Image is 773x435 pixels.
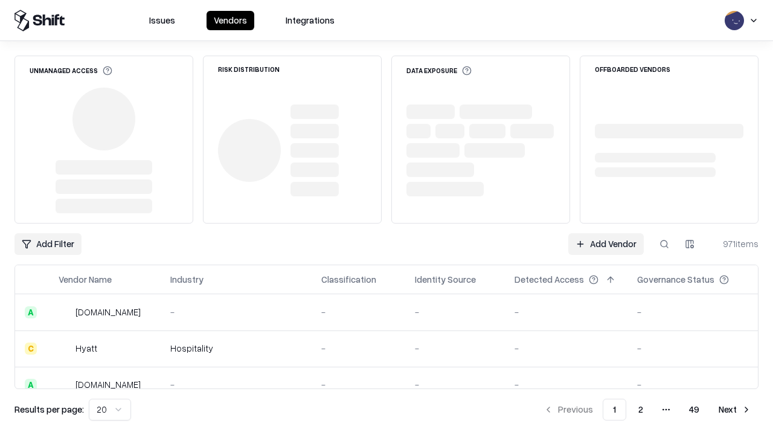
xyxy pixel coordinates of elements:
img: primesec.co.il [59,379,71,391]
button: Integrations [278,11,342,30]
div: - [415,306,495,318]
div: Classification [321,273,376,286]
p: Results per page: [14,403,84,416]
img: intrado.com [59,306,71,318]
div: - [321,306,396,318]
div: - [515,342,618,355]
button: 49 [679,399,709,420]
div: - [170,306,302,318]
button: Next [711,399,759,420]
div: - [515,306,618,318]
div: Hyatt [75,342,97,355]
div: - [637,306,748,318]
div: - [415,378,495,391]
div: A [25,306,37,318]
button: 2 [629,399,653,420]
div: Vendor Name [59,273,112,286]
div: Data Exposure [406,66,472,76]
a: Add Vendor [568,233,644,255]
div: Detected Access [515,273,584,286]
div: A [25,379,37,391]
div: Identity Source [415,273,476,286]
div: [DOMAIN_NAME] [75,306,141,318]
div: - [321,378,396,391]
div: - [637,342,748,355]
button: 1 [603,399,626,420]
div: - [637,378,748,391]
button: Add Filter [14,233,82,255]
div: Risk Distribution [218,66,280,72]
div: - [321,342,396,355]
div: Unmanaged Access [30,66,112,76]
nav: pagination [536,399,759,420]
div: [DOMAIN_NAME] [75,378,141,391]
div: 971 items [710,237,759,250]
div: C [25,343,37,355]
div: - [415,342,495,355]
div: - [170,378,302,391]
div: Industry [170,273,204,286]
div: Hospitality [170,342,302,355]
img: Hyatt [59,343,71,355]
div: Governance Status [637,273,714,286]
button: Issues [142,11,182,30]
div: Offboarded Vendors [595,66,670,72]
button: Vendors [207,11,254,30]
div: - [515,378,618,391]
